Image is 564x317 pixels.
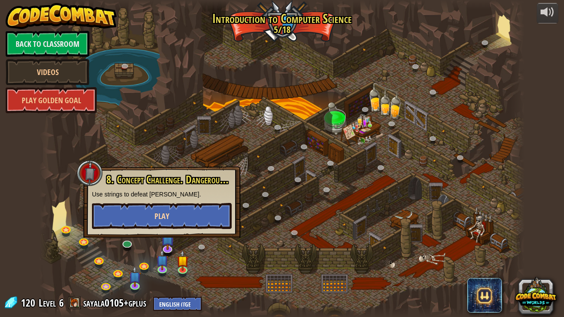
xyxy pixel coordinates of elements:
[129,266,141,287] img: level-banner-unstarted-subscriber.png
[59,296,64,310] span: 6
[21,296,38,310] span: 120
[177,250,189,271] img: level-banner-started.png
[39,296,56,310] span: Level
[161,227,174,251] img: level-banner-unstarted-subscriber.png
[154,211,169,222] span: Play
[92,203,232,229] button: Play
[6,31,89,57] a: Back to Classroom
[156,250,168,271] img: level-banner-unstarted-subscriber.png
[537,3,558,23] button: Adjust volume
[6,59,89,85] a: Videos
[92,190,232,199] p: Use strings to defeat [PERSON_NAME].
[83,296,149,310] a: sayala0105+gplus
[6,3,117,29] img: CodeCombat - Learn how to code by playing a game
[106,172,243,187] span: 8. Concept Challenge. Dangerous Steps
[6,87,97,113] a: Play Golden Goal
